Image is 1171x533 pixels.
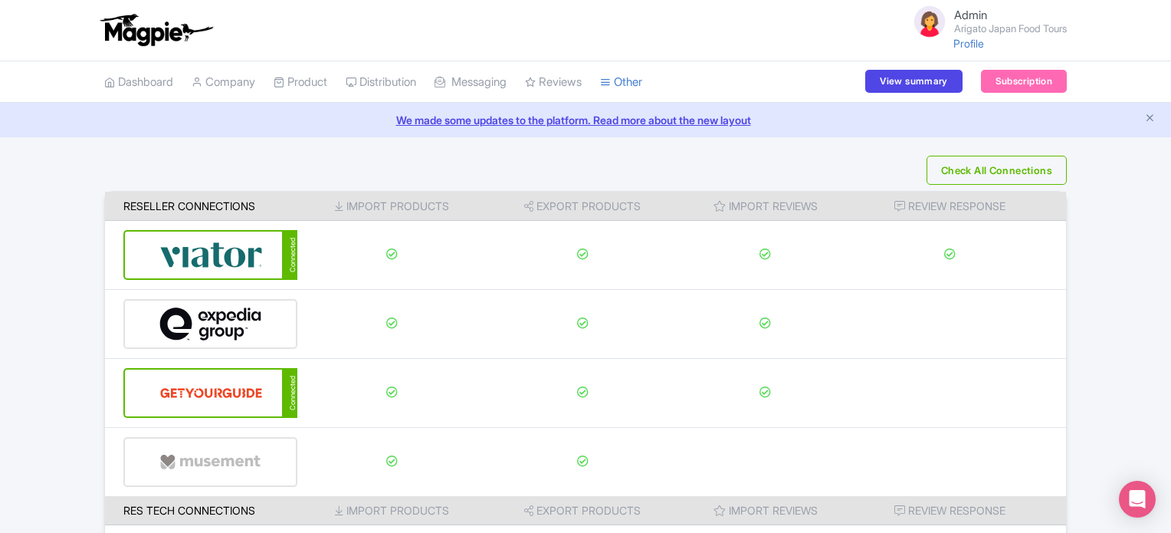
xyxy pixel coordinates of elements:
img: avatar_key_member-9c1dde93af8b07d7383eb8b5fb890c87.png [911,3,948,40]
div: Connected [282,368,297,418]
div: Connected [282,230,297,280]
a: Connected [123,230,297,280]
th: Export Products [486,192,679,221]
th: Res Tech Connections [105,496,297,525]
th: Review Response [851,496,1066,525]
a: Product [274,61,327,104]
th: Import Products [297,192,487,221]
a: Admin Arigato Japan Food Tours [902,3,1067,40]
img: expedia-9e2f273c8342058d41d2cc231867de8b.svg [159,301,262,347]
th: Reseller Connections [105,192,297,221]
img: get_your_guide-5a6366678479520ec94e3f9d2b9f304b.svg [159,370,263,416]
a: Connected [123,368,297,418]
a: Dashboard [104,61,173,104]
a: Other [600,61,642,104]
th: Review Response [851,192,1066,221]
a: Company [192,61,255,104]
th: Export Products [486,496,679,525]
a: Distribution [346,61,416,104]
img: viator-e2bf771eb72f7a6029a5edfbb081213a.svg [159,232,263,278]
span: Admin [954,8,987,22]
th: Import Reviews [679,496,851,525]
th: Import Reviews [679,192,851,221]
img: logo-ab69f6fb50320c5b225c76a69d11143b.png [97,13,215,47]
img: musement-dad6797fd076d4ac540800b229e01643.svg [159,439,262,485]
a: Reviews [525,61,582,104]
th: Import Products [297,496,487,525]
small: Arigato Japan Food Tours [954,24,1067,34]
a: Profile [953,37,984,50]
a: Messaging [435,61,507,104]
a: View summary [865,70,962,93]
a: We made some updates to the platform. Read more about the new layout [9,112,1162,128]
button: Close announcement [1144,110,1156,128]
a: Subscription [981,70,1067,93]
button: Check All Connections [927,156,1067,185]
div: Open Intercom Messenger [1119,481,1156,518]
